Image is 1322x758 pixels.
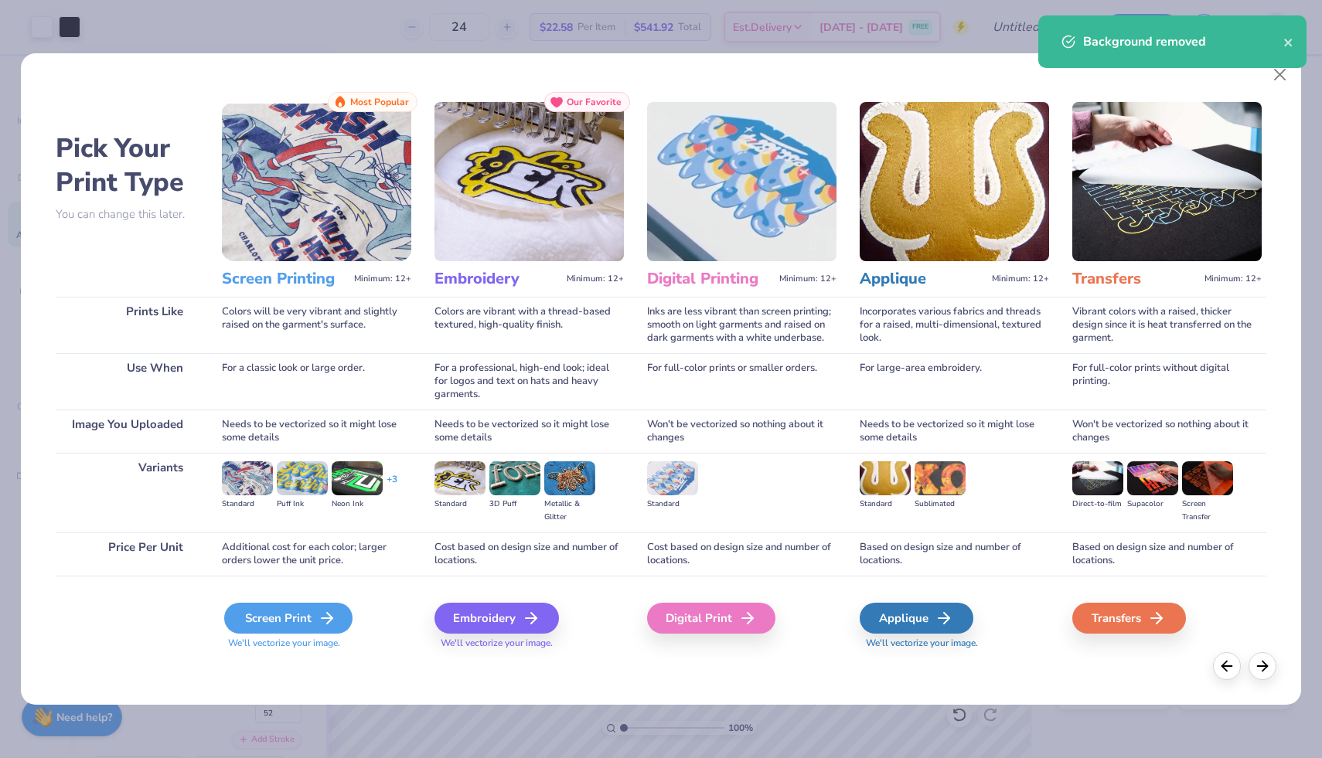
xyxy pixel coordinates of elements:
[915,461,966,495] img: Sublimated
[56,131,199,199] h2: Pick Your Print Type
[1072,461,1123,495] img: Direct-to-film
[860,637,1049,650] span: We'll vectorize your image.
[222,297,411,353] div: Colors will be very vibrant and slightly raised on the garment's surface.
[434,297,624,353] div: Colors are vibrant with a thread-based textured, high-quality finish.
[277,498,328,511] div: Puff Ink
[860,498,911,511] div: Standard
[434,637,624,650] span: We'll vectorize your image.
[56,297,199,353] div: Prints Like
[860,410,1049,453] div: Needs to be vectorized so it might lose some details
[56,208,199,221] p: You can change this later.
[332,498,383,511] div: Neon Ink
[434,498,486,511] div: Standard
[489,498,540,511] div: 3D Puff
[222,102,411,261] img: Screen Printing
[434,532,624,576] div: Cost based on design size and number of locations.
[544,461,595,495] img: Metallic & Glitter
[224,603,353,634] div: Screen Print
[860,603,973,634] div: Applique
[56,532,199,576] div: Price Per Unit
[647,461,698,495] img: Standard
[222,410,411,453] div: Needs to be vectorized so it might lose some details
[222,637,411,650] span: We'll vectorize your image.
[1072,102,1262,261] img: Transfers
[860,353,1049,410] div: For large-area embroidery.
[56,453,199,532] div: Variants
[860,269,986,289] h3: Applique
[860,297,1049,353] div: Incorporates various fabrics and threads for a raised, multi-dimensional, textured look.
[647,603,775,634] div: Digital Print
[779,274,836,284] span: Minimum: 12+
[647,297,836,353] div: Inks are less vibrant than screen printing; smooth on light garments and raised on dark garments ...
[434,603,559,634] div: Embroidery
[1127,461,1178,495] img: Supacolor
[222,532,411,576] div: Additional cost for each color; larger orders lower the unit price.
[1072,269,1198,289] h3: Transfers
[1072,353,1262,410] div: For full-color prints without digital printing.
[647,532,836,576] div: Cost based on design size and number of locations.
[222,498,273,511] div: Standard
[387,473,397,499] div: + 3
[1283,32,1294,51] button: close
[915,498,966,511] div: Sublimated
[56,410,199,453] div: Image You Uploaded
[222,269,348,289] h3: Screen Printing
[567,97,622,107] span: Our Favorite
[56,353,199,410] div: Use When
[354,274,411,284] span: Minimum: 12+
[277,461,328,495] img: Puff Ink
[1182,498,1233,524] div: Screen Transfer
[647,353,836,410] div: For full-color prints or smaller orders.
[222,461,273,495] img: Standard
[647,410,836,453] div: Won't be vectorized so nothing about it changes
[1072,297,1262,353] div: Vibrant colors with a raised, thicker design since it is heat transferred on the garment.
[860,532,1049,576] div: Based on design size and number of locations.
[489,461,540,495] img: 3D Puff
[567,274,624,284] span: Minimum: 12+
[544,498,595,524] div: Metallic & Glitter
[1072,603,1186,634] div: Transfers
[434,102,624,261] img: Embroidery
[647,269,773,289] h3: Digital Printing
[434,269,560,289] h3: Embroidery
[1083,32,1283,51] div: Background removed
[1182,461,1233,495] img: Screen Transfer
[647,102,836,261] img: Digital Printing
[647,498,698,511] div: Standard
[434,410,624,453] div: Needs to be vectorized so it might lose some details
[1204,274,1262,284] span: Minimum: 12+
[1072,498,1123,511] div: Direct-to-film
[222,353,411,410] div: For a classic look or large order.
[860,461,911,495] img: Standard
[332,461,383,495] img: Neon Ink
[350,97,409,107] span: Most Popular
[992,274,1049,284] span: Minimum: 12+
[1127,498,1178,511] div: Supacolor
[1072,532,1262,576] div: Based on design size and number of locations.
[1072,410,1262,453] div: Won't be vectorized so nothing about it changes
[434,353,624,410] div: For a professional, high-end look; ideal for logos and text on hats and heavy garments.
[434,461,486,495] img: Standard
[860,102,1049,261] img: Applique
